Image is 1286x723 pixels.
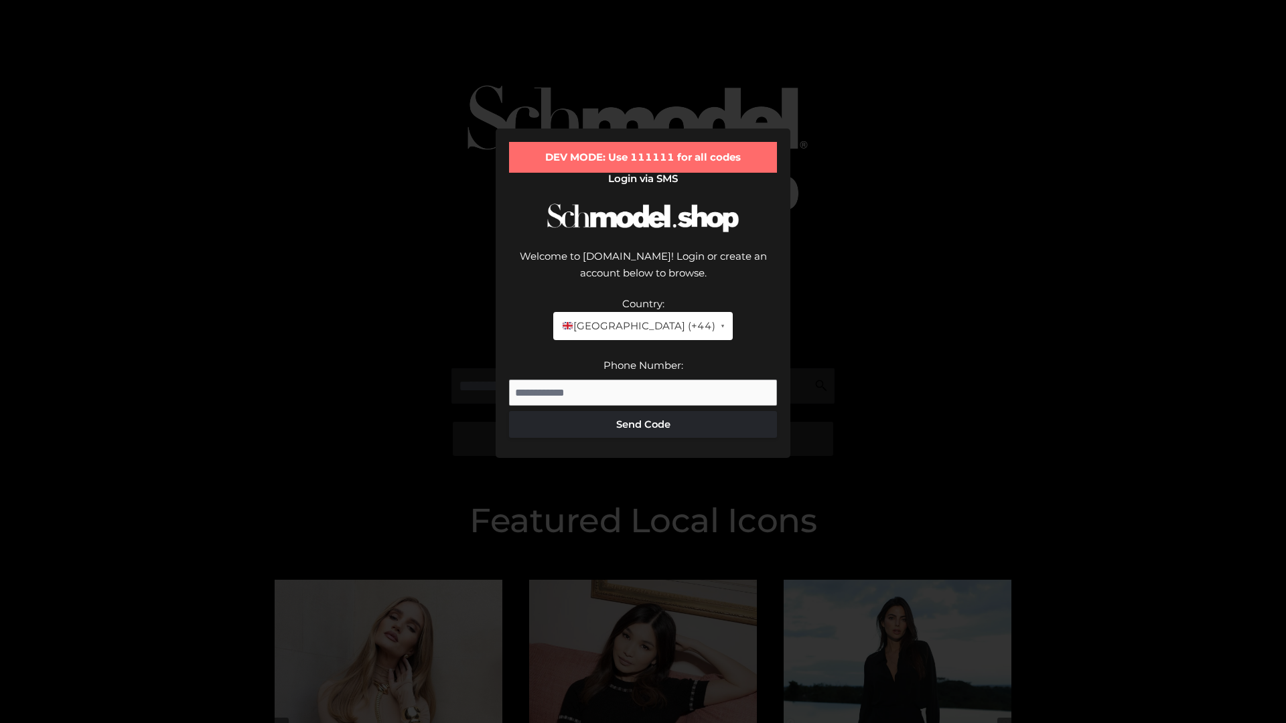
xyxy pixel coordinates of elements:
span: [GEOGRAPHIC_DATA] (+44) [561,317,715,335]
label: Phone Number: [603,359,683,372]
button: Send Code [509,411,777,438]
div: DEV MODE: Use 111111 for all codes [509,142,777,173]
img: Schmodel Logo [543,191,743,244]
h2: Login via SMS [509,173,777,185]
div: Welcome to [DOMAIN_NAME]! Login or create an account below to browse. [509,248,777,295]
img: 🇬🇧 [563,321,573,331]
label: Country: [622,297,664,310]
